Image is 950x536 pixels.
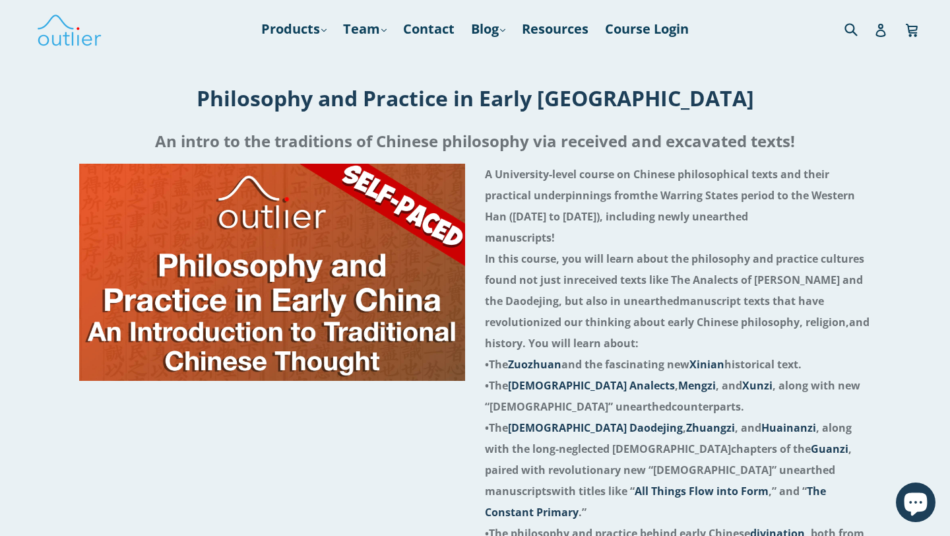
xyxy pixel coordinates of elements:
span: Zuozhuan [508,357,561,372]
strong: A University-level course on Chinese philosophical texts and their practical underpinnings from [485,167,829,203]
span: Guanzi [811,442,848,456]
h2: An intro to the traditions of Chinese philosophy via received and excavated texts! [11,125,939,157]
strong: with titles like “ ,” and “ .” [485,484,826,519]
span: Xunzi [742,378,773,393]
img: Outlier Linguistics [36,10,102,48]
strong: manuscripts! [485,230,555,245]
span: Zhuangzi [686,420,735,435]
strong: The , , and , along with new “[DEMOGRAPHIC_DATA]” unearthed [485,378,860,414]
a: Products [255,17,333,41]
h1: Philosophy and Practice in Early [GEOGRAPHIC_DATA] [11,84,939,112]
strong: In this course, you will learn about the philosophy and practice cultures found not just in [485,251,864,287]
span: All Things Flow into Form [635,484,769,498]
span: [DEMOGRAPHIC_DATA] Analects [508,378,675,393]
span: • [485,420,489,435]
span: [DEMOGRAPHIC_DATA] Daodejing [508,420,683,435]
strong: counterparts. [672,399,744,414]
inbox-online-store-chat: Shopify online store chat [892,483,939,525]
input: Search [841,15,877,42]
a: Course Login [598,17,695,41]
span: • [485,378,489,393]
strong: the Warring States period to the Western Han ([DATE] to [DATE]), including newly unearthed [485,188,855,224]
strong: chapters of the , paired with revolutionary new “[DEMOGRAPHIC_DATA]” unearthed manuscripts [485,442,852,498]
a: Blog [464,17,512,41]
strong: The and the fascinating new historical text. [485,357,802,372]
span: • [485,357,489,372]
strong: The , , and , along with the long-neglected [DEMOGRAPHIC_DATA] [485,420,852,456]
a: Contact [396,17,461,41]
strong: received texts like The Analects of [PERSON_NAME] and the Daodejing, but also in unearthed [485,273,863,308]
a: Team [336,17,393,41]
span: Mengzi [678,378,716,393]
span: Xinian [689,357,724,372]
a: Resources [515,17,595,41]
span: Huainanzi [761,420,816,435]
